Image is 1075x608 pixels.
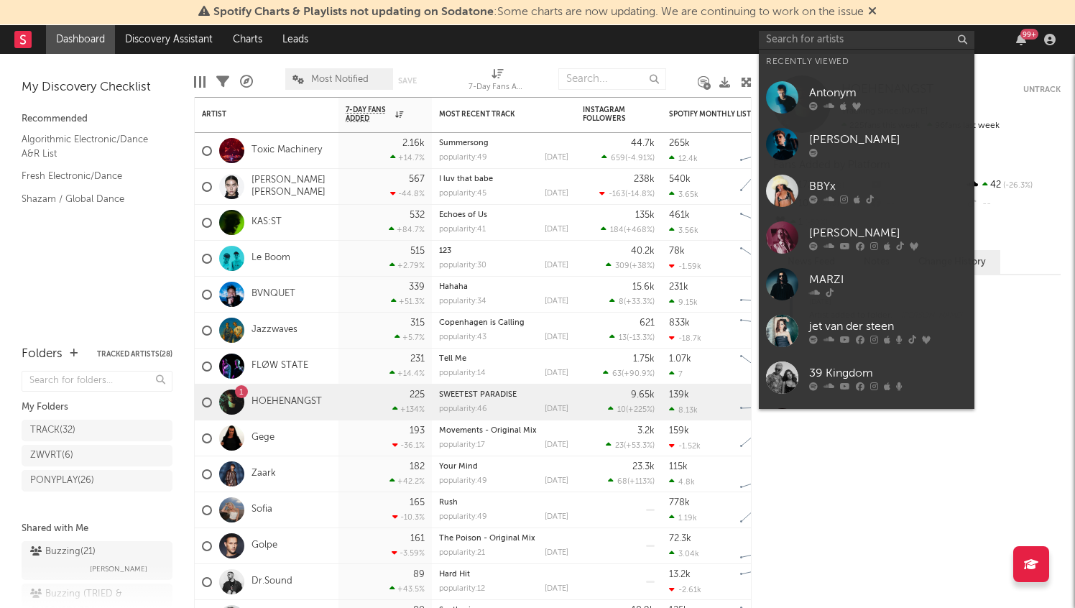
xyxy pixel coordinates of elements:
[22,399,172,416] div: My Folders
[633,354,655,364] div: 1.75k
[626,226,652,234] span: +468 %
[410,247,425,256] div: 515
[759,121,974,167] a: [PERSON_NAME]
[22,371,172,392] input: Search for folders...
[734,528,798,564] svg: Chart title
[669,110,777,119] div: Spotify Monthly Listeners
[609,333,655,342] div: ( )
[30,447,73,464] div: ZWVRT ( 6 )
[22,132,158,161] a: Algorithmic Electronic/Dance A&R List
[669,513,697,522] div: 1.19k
[545,298,568,305] div: [DATE]
[759,214,974,261] a: [PERSON_NAME]
[410,462,425,471] div: 182
[22,541,172,580] a: Buzzing(21)[PERSON_NAME]
[395,333,425,342] div: +5.7 %
[619,298,624,306] span: 8
[439,585,485,593] div: popularity: 12
[439,499,458,507] a: Rush
[631,139,655,148] div: 44.7k
[759,354,974,401] a: 39 Kingdom
[469,61,526,103] div: 7-Day Fans Added (7-Day Fans Added)
[809,271,967,288] div: MARZI
[389,584,425,594] div: +43.5 %
[734,564,798,600] svg: Chart title
[545,226,568,234] div: [DATE]
[30,422,75,439] div: TRACK ( 32 )
[545,477,568,485] div: [DATE]
[389,476,425,486] div: +42.2 %
[545,154,568,162] div: [DATE]
[601,225,655,234] div: ( )
[439,247,568,255] div: 123
[626,298,652,306] span: +33.3 %
[252,576,292,588] a: Dr.Sound
[669,426,689,436] div: 159k
[669,226,698,235] div: 3.56k
[439,226,486,234] div: popularity: 41
[439,298,486,305] div: popularity: 34
[669,262,701,271] div: -1.59k
[439,391,517,399] a: SWEETEST PARADISE
[545,405,568,413] div: [DATE]
[439,499,568,507] div: Rush
[734,384,798,420] svg: Chart title
[439,441,485,449] div: popularity: 17
[410,498,425,507] div: 165
[410,426,425,436] div: 193
[809,131,967,148] div: [PERSON_NAME]
[734,313,798,349] svg: Chart title
[115,25,223,54] a: Discovery Assistant
[413,570,425,579] div: 89
[608,476,655,486] div: ( )
[1020,29,1038,40] div: 99 +
[439,355,466,363] a: Tell Me
[410,211,425,220] div: 532
[759,31,974,49] input: Search for artists
[629,334,652,342] span: -13.3 %
[439,355,568,363] div: Tell Me
[410,390,425,400] div: 225
[252,252,290,264] a: Le Boom
[1016,34,1026,45] button: 99+
[868,6,877,18] span: Dismiss
[545,369,568,377] div: [DATE]
[608,405,655,414] div: ( )
[809,178,967,195] div: BBYx
[612,370,622,378] span: 63
[628,406,652,414] span: +225 %
[213,6,864,18] span: : Some charts are now updating. We are continuing to work on the issue
[216,61,229,103] div: Filters
[734,420,798,456] svg: Chart title
[22,111,172,128] div: Recommended
[759,308,974,354] a: jet van der steen
[439,283,468,291] a: Hahaha
[439,535,568,543] div: The Poison - Original Mix
[669,462,688,471] div: 115k
[469,79,526,96] div: 7-Day Fans Added (7-Day Fans Added)
[252,396,322,408] a: HOEHENANGST
[669,247,685,256] div: 78k
[545,333,568,341] div: [DATE]
[599,189,655,198] div: ( )
[392,405,425,414] div: +134 %
[22,420,172,441] a: TRACK(32)
[809,318,967,335] div: jet van der steen
[346,106,392,123] span: 7-Day Fans Added
[439,175,568,183] div: I luv that babe
[669,570,691,579] div: 13.2k
[30,543,96,561] div: Buzzing ( 21 )
[272,25,318,54] a: Leads
[46,25,115,54] a: Dashboard
[734,169,798,205] svg: Chart title
[30,472,94,489] div: PONYPLAY ( 26 )
[439,110,547,119] div: Most Recent Track
[669,498,690,507] div: 778k
[390,189,425,198] div: -44.8 %
[759,401,974,448] a: NIKOLINA
[766,53,967,70] div: Recently Viewed
[601,153,655,162] div: ( )
[22,445,172,466] a: ZWVRT(6)
[439,405,487,413] div: popularity: 46
[669,333,701,343] div: -18.7k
